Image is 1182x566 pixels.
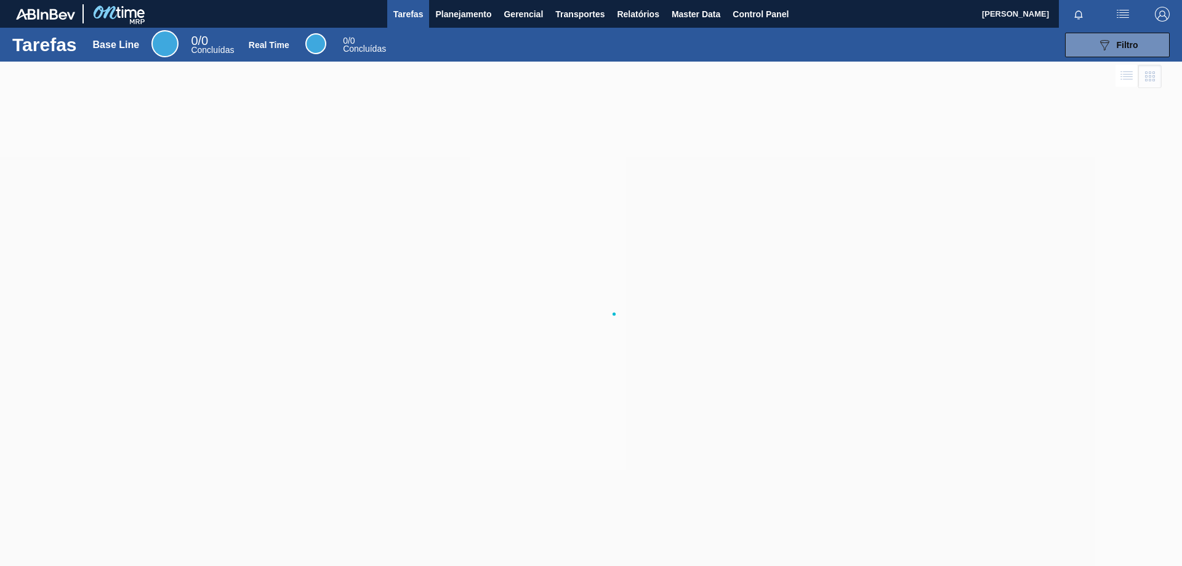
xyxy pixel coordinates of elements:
[343,36,348,46] span: 0
[16,9,75,20] img: TNhmsLtSVTkK8tSr43FrP2fwEKptu5GPRR3wAAAABJRU5ErkJggg==
[1116,7,1130,22] img: userActions
[93,39,140,51] div: Base Line
[249,40,289,50] div: Real Time
[343,37,386,53] div: Real Time
[191,34,208,47] span: / 0
[1117,40,1138,50] span: Filtro
[305,33,326,54] div: Real Time
[617,7,659,22] span: Relatórios
[191,34,198,47] span: 0
[435,7,491,22] span: Planejamento
[504,7,543,22] span: Gerencial
[343,44,386,54] span: Concluídas
[733,7,789,22] span: Control Panel
[191,45,234,55] span: Concluídas
[151,30,179,57] div: Base Line
[12,38,77,52] h1: Tarefas
[1155,7,1170,22] img: Logout
[555,7,605,22] span: Transportes
[191,36,234,54] div: Base Line
[1059,6,1098,23] button: Notificações
[1065,33,1170,57] button: Filtro
[393,7,424,22] span: Tarefas
[672,7,720,22] span: Master Data
[343,36,355,46] span: / 0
